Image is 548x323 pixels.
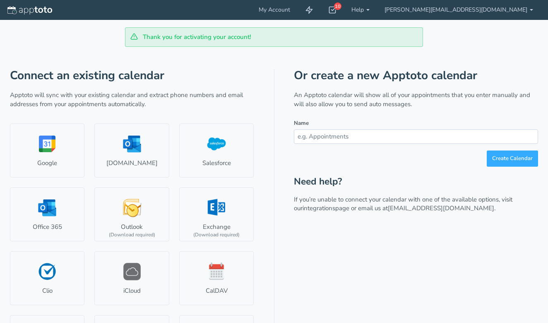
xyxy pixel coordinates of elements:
[303,204,335,212] a: integrations
[294,129,538,144] input: e.g. Appointments
[334,2,341,10] div: 10
[10,91,254,109] p: Apptoto will sync with your existing calendar and extract phone numbers and email addresses from ...
[10,187,84,241] a: Office 365
[294,69,538,82] h1: Or create a new Apptoto calendar
[94,124,169,177] a: [DOMAIN_NAME]
[487,151,538,167] button: Create Calendar
[7,6,52,15] img: logo-apptoto--white.svg
[10,124,84,177] a: Google
[179,251,254,305] a: CalDAV
[109,231,155,238] div: (Download required)
[179,187,254,241] a: Exchange
[10,251,84,305] a: Clio
[125,27,423,47] div: Thank you for activating your account!
[193,231,240,238] div: (Download required)
[94,251,169,305] a: iCloud
[388,204,495,212] a: [EMAIL_ADDRESS][DOMAIN_NAME].
[10,69,254,82] h1: Connect an existing calendar
[294,177,538,187] h2: Need help?
[294,91,538,109] p: An Apptoto calendar will show all of your appointments that you enter manually and will also allo...
[294,195,538,213] p: If you’re unable to connect your calendar with one of the available options, visit our page or em...
[294,119,309,127] label: Name
[179,124,254,177] a: Salesforce
[94,187,169,241] a: Outlook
